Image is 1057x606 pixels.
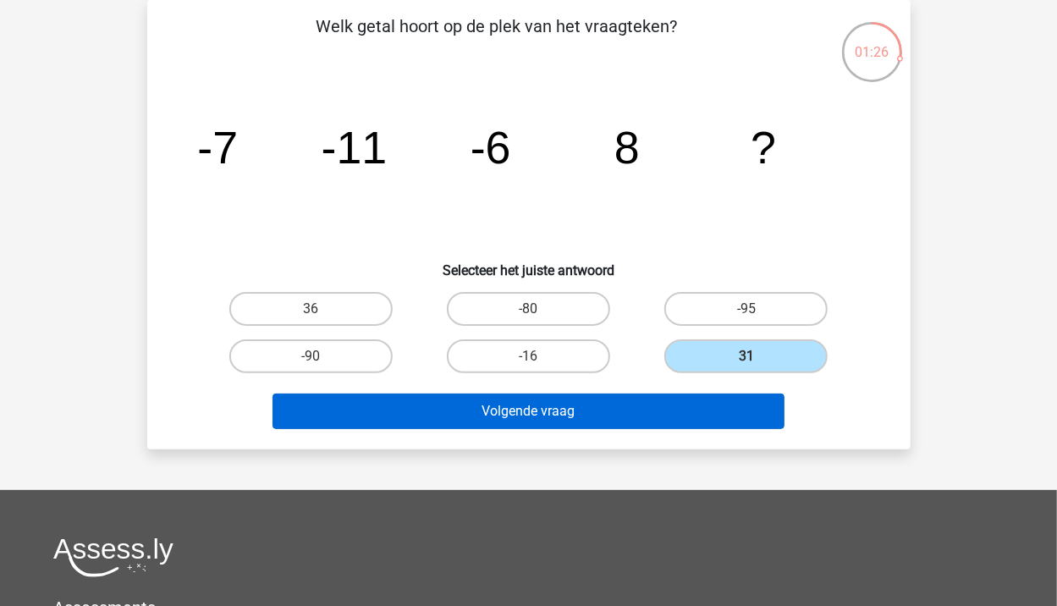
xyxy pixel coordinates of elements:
div: 01:26 [840,20,904,63]
tspan: ? [751,122,776,173]
tspan: -6 [470,122,510,173]
p: Welk getal hoort op de plek van het vraagteken? [174,14,820,64]
tspan: 8 [614,122,639,173]
button: Volgende vraag [273,394,784,429]
label: -80 [447,292,610,326]
label: 31 [664,339,828,373]
h6: Selecteer het juiste antwoord [174,249,884,278]
tspan: -7 [197,122,238,173]
label: -90 [229,339,393,373]
label: -16 [447,339,610,373]
img: Assessly logo [53,537,173,577]
tspan: -11 [321,122,387,173]
label: 36 [229,292,393,326]
label: -95 [664,292,828,326]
